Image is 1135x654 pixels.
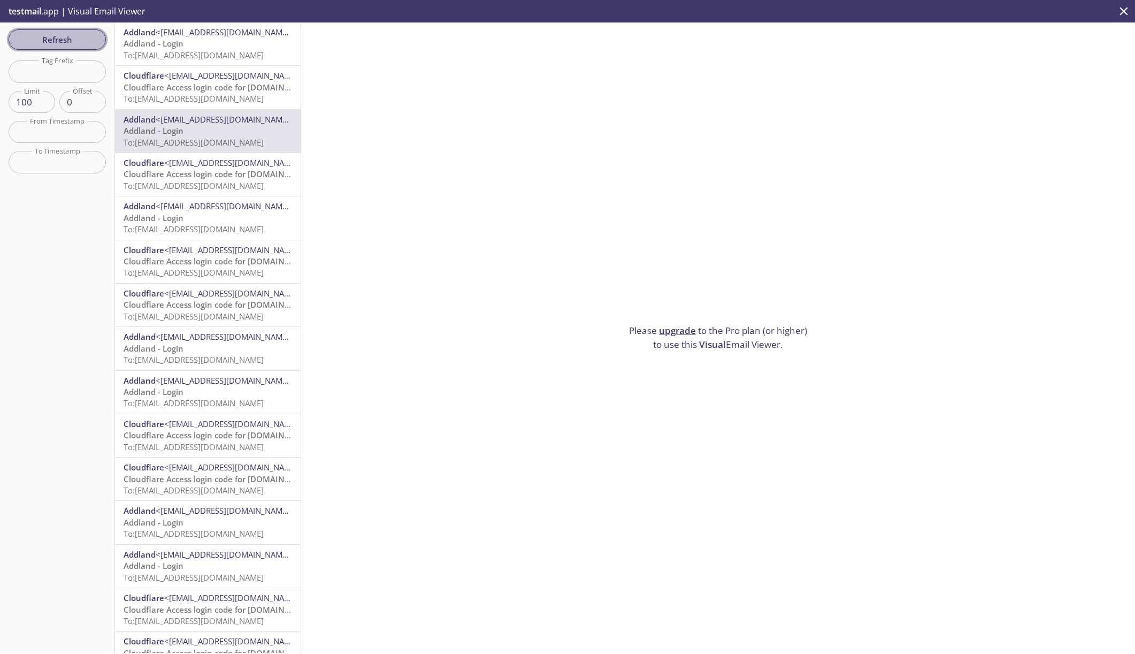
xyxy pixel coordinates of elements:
span: Cloudflare [124,157,164,168]
span: Addland - Login [124,38,183,49]
span: <[EMAIL_ADDRESS][DOMAIN_NAME]> [156,331,294,342]
span: Cloudflare [124,70,164,81]
div: Cloudflare<[EMAIL_ADDRESS][DOMAIN_NAME]>Cloudflare Access login code for [DOMAIN_NAME]To:[EMAIL_A... [115,66,301,109]
span: <[EMAIL_ADDRESS][DOMAIN_NAME]> [164,462,303,473]
span: <[EMAIL_ADDRESS][DOMAIN_NAME]> [164,70,303,81]
span: <[EMAIL_ADDRESS][DOMAIN_NAME]> [164,157,303,168]
div: Addland<[EMAIL_ADDRESS][DOMAIN_NAME]>Addland - LoginTo:[EMAIL_ADDRESS][DOMAIN_NAME] [115,196,301,239]
span: Addland - Login [124,212,183,223]
span: <[EMAIL_ADDRESS][DOMAIN_NAME]> [164,636,303,647]
div: Addland<[EMAIL_ADDRESS][DOMAIN_NAME]>Addland - LoginTo:[EMAIL_ADDRESS][DOMAIN_NAME] [115,22,301,65]
span: <[EMAIL_ADDRESS][DOMAIN_NAME]> [164,592,303,603]
div: Addland<[EMAIL_ADDRESS][DOMAIN_NAME]>Addland - LoginTo:[EMAIL_ADDRESS][DOMAIN_NAME] [115,371,301,414]
a: upgrade [659,324,696,337]
span: Addland - Login [124,343,183,354]
span: To: [EMAIL_ADDRESS][DOMAIN_NAME] [124,572,264,583]
span: Cloudflare Access login code for [DOMAIN_NAME] [124,82,314,93]
span: <[EMAIL_ADDRESS][DOMAIN_NAME]> [164,245,303,255]
span: <[EMAIL_ADDRESS][DOMAIN_NAME]> [164,419,303,429]
div: Cloudflare<[EMAIL_ADDRESS][DOMAIN_NAME]>Cloudflare Access login code for [DOMAIN_NAME]To:[EMAIL_A... [115,588,301,631]
span: Cloudflare [124,462,164,473]
div: Addland<[EMAIL_ADDRESS][DOMAIN_NAME]>Addland - LoginTo:[EMAIL_ADDRESS][DOMAIN_NAME] [115,545,301,588]
span: Addland [124,331,156,342]
span: To: [EMAIL_ADDRESS][DOMAIN_NAME] [124,485,264,496]
span: Cloudflare Access login code for [DOMAIN_NAME] [124,430,314,440]
span: Cloudflare [124,419,164,429]
span: Addland [124,505,156,516]
span: To: [EMAIL_ADDRESS][DOMAIN_NAME] [124,442,264,452]
span: <[EMAIL_ADDRESS][DOMAIN_NAME]> [156,27,294,37]
span: Cloudflare Access login code for [DOMAIN_NAME] [124,604,314,615]
button: Refresh [9,29,106,50]
span: To: [EMAIL_ADDRESS][DOMAIN_NAME] [124,528,264,539]
span: To: [EMAIL_ADDRESS][DOMAIN_NAME] [124,398,264,408]
span: To: [EMAIL_ADDRESS][DOMAIN_NAME] [124,180,264,191]
span: To: [EMAIL_ADDRESS][DOMAIN_NAME] [124,50,264,60]
span: Cloudflare [124,592,164,603]
div: Addland<[EMAIL_ADDRESS][DOMAIN_NAME]>Addland - LoginTo:[EMAIL_ADDRESS][DOMAIN_NAME] [115,501,301,544]
span: Cloudflare Access login code for [DOMAIN_NAME] [124,256,314,267]
span: Cloudflare Access login code for [DOMAIN_NAME] [124,474,314,484]
span: <[EMAIL_ADDRESS][DOMAIN_NAME]> [156,201,294,211]
span: To: [EMAIL_ADDRESS][DOMAIN_NAME] [124,224,264,234]
span: To: [EMAIL_ADDRESS][DOMAIN_NAME] [124,354,264,365]
span: Addland [124,375,156,386]
span: <[EMAIL_ADDRESS][DOMAIN_NAME]> [156,375,294,386]
span: Refresh [17,33,97,47]
span: To: [EMAIL_ADDRESS][DOMAIN_NAME] [124,311,264,322]
span: Addland [124,549,156,560]
div: Cloudflare<[EMAIL_ADDRESS][DOMAIN_NAME]>Cloudflare Access login code for [DOMAIN_NAME]To:[EMAIL_A... [115,458,301,500]
span: Addland - Login [124,386,183,397]
span: <[EMAIL_ADDRESS][DOMAIN_NAME]> [164,288,303,299]
span: Cloudflare [124,636,164,647]
span: Cloudflare [124,288,164,299]
div: Addland<[EMAIL_ADDRESS][DOMAIN_NAME]>Addland - LoginTo:[EMAIL_ADDRESS][DOMAIN_NAME] [115,327,301,370]
div: Cloudflare<[EMAIL_ADDRESS][DOMAIN_NAME]>Cloudflare Access login code for [DOMAIN_NAME]To:[EMAIL_A... [115,284,301,326]
span: Visual [699,338,726,351]
span: Addland [124,201,156,211]
span: <[EMAIL_ADDRESS][DOMAIN_NAME]> [156,505,294,516]
span: To: [EMAIL_ADDRESS][DOMAIN_NAME] [124,137,264,148]
div: Addland<[EMAIL_ADDRESS][DOMAIN_NAME]>Addland - LoginTo:[EMAIL_ADDRESS][DOMAIN_NAME] [115,110,301,153]
span: Cloudflare Access login code for [DOMAIN_NAME] [124,299,314,310]
p: Please to the Pro plan (or higher) to use this Email Viewer. [625,324,812,351]
div: Cloudflare<[EMAIL_ADDRESS][DOMAIN_NAME]>Cloudflare Access login code for [DOMAIN_NAME]To:[EMAIL_A... [115,414,301,457]
span: <[EMAIL_ADDRESS][DOMAIN_NAME]> [156,114,294,125]
span: Cloudflare [124,245,164,255]
span: Addland - Login [124,560,183,571]
span: Addland [124,114,156,125]
span: Addland [124,27,156,37]
span: Addland - Login [124,517,183,528]
span: To: [EMAIL_ADDRESS][DOMAIN_NAME] [124,93,264,104]
span: To: [EMAIL_ADDRESS][DOMAIN_NAME] [124,267,264,278]
span: testmail [9,5,41,17]
span: <[EMAIL_ADDRESS][DOMAIN_NAME]> [156,549,294,560]
span: Addland - Login [124,125,183,136]
span: Cloudflare Access login code for [DOMAIN_NAME] [124,169,314,179]
div: Cloudflare<[EMAIL_ADDRESS][DOMAIN_NAME]>Cloudflare Access login code for [DOMAIN_NAME]To:[EMAIL_A... [115,240,301,283]
span: To: [EMAIL_ADDRESS][DOMAIN_NAME] [124,615,264,626]
div: Cloudflare<[EMAIL_ADDRESS][DOMAIN_NAME]>Cloudflare Access login code for [DOMAIN_NAME]To:[EMAIL_A... [115,153,301,196]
